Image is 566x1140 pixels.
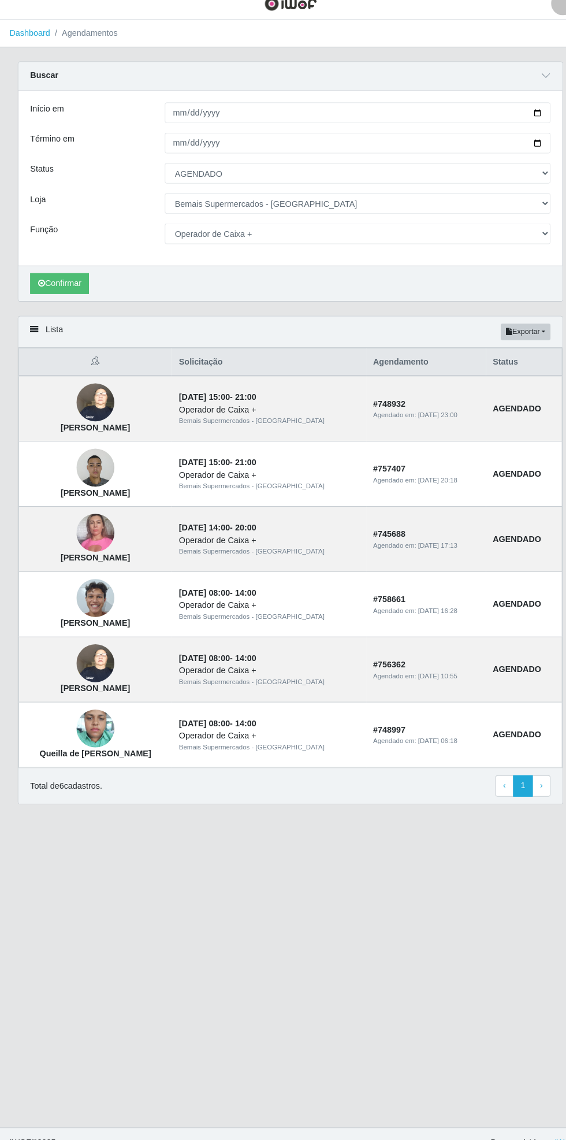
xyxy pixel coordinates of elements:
time: [DATE] 08:00 [174,712,224,722]
strong: # 745688 [364,528,396,537]
strong: [PERSON_NAME] [59,424,126,433]
strong: Queilla de [PERSON_NAME] [39,742,147,751]
li: Agendamentos [49,39,115,51]
strong: # 758661 [364,592,396,601]
strong: - [174,458,250,467]
input: 00/00/0000 [161,112,537,132]
img: Pedro Gomes De Assis Neto [75,444,111,493]
strong: - [174,649,250,658]
button: Confirmar [29,278,87,299]
div: Bemais Supermercados - [GEOGRAPHIC_DATA] [174,608,350,618]
strong: AGENDADO [481,723,528,733]
time: [DATE] 10:55 [408,667,446,674]
div: Agendado em: [364,539,467,549]
div: Operador de Caixa + [174,723,350,736]
time: 14:00 [229,712,250,722]
div: Operador de Caixa + [174,469,350,481]
label: Início em [29,112,62,124]
input: 00/00/0000 [161,142,537,162]
strong: - [174,522,250,531]
img: Marcos Vinicius Gonçalves Nicacio [75,571,111,620]
label: Término em [29,142,73,154]
strong: - [174,395,250,404]
span: Desenvolvido por [478,1120,557,1132]
div: Operador de Caixa + [174,596,350,608]
span: › [526,773,529,782]
strong: [PERSON_NAME] [59,551,126,560]
strong: AGENDADO [481,406,528,415]
time: [DATE] 06:18 [408,731,446,738]
strong: AGENDADO [481,660,528,669]
div: Bemais Supermercados - [GEOGRAPHIC_DATA] [174,418,350,428]
th: Agendamento [357,352,474,379]
time: [DATE] 14:00 [174,522,224,531]
time: 14:00 [229,649,250,658]
span: © 2025 . [9,1120,57,1132]
div: Agendado em: [364,412,467,422]
strong: [PERSON_NAME] [59,678,126,688]
strong: # 756362 [364,655,396,664]
strong: [PERSON_NAME] [59,488,126,497]
img: Maria da Conceição Silva Lauritzen [75,634,111,684]
time: [DATE] 08:00 [174,585,224,595]
a: Previous [483,768,501,789]
img: Sandra Maria da Silva Dantas [75,507,111,556]
time: 21:00 [229,395,250,404]
time: 21:00 [229,458,250,467]
p: Total de 6 cadastros. [29,773,99,785]
a: Dashboard [9,40,49,49]
a: 1 [500,768,520,789]
div: Agendado em: [364,666,467,676]
div: Operador de Caixa + [174,660,350,672]
img: Maria da Conceição Silva Lauritzen [75,380,111,429]
div: Bemais Supermercados - [GEOGRAPHIC_DATA] [174,672,350,682]
th: Status [474,352,548,379]
div: Bemais Supermercados - [GEOGRAPHIC_DATA] [174,545,350,555]
time: 20:00 [229,522,250,531]
label: Loja [29,200,44,213]
time: [DATE] 17:13 [408,540,446,547]
time: [DATE] 20:18 [408,477,446,484]
strong: # 748932 [364,401,396,410]
strong: # 757407 [364,465,396,474]
label: Status [29,171,53,183]
time: [DATE] 23:00 [408,413,446,420]
div: Bemais Supermercados - [GEOGRAPHIC_DATA] [174,481,350,491]
strong: AGENDADO [481,596,528,606]
div: Agendado em: [364,603,467,612]
strong: AGENDADO [481,469,528,478]
div: Agendado em: [364,730,467,740]
img: Queilla de Lourdes Nascimento da Silva [75,698,111,747]
strong: # 748997 [364,719,396,728]
th: Solicitação [167,352,357,379]
nav: pagination [483,768,537,789]
div: Operador de Caixa + [174,406,350,418]
div: Operador de Caixa + [174,533,350,545]
strong: - [174,585,250,595]
time: [DATE] 08:00 [174,649,224,658]
strong: AGENDADO [481,533,528,542]
a: Next [519,768,537,789]
time: 14:00 [229,585,250,595]
time: [DATE] 16:28 [408,604,446,611]
strong: [PERSON_NAME] [59,615,126,624]
span: IWOF [9,1121,31,1130]
img: CoreUI Logo [258,9,309,23]
div: Lista [18,321,548,351]
strong: - [174,712,250,722]
time: [DATE] 15:00 [174,458,224,467]
span: ‹ [490,773,493,782]
time: [DATE] 15:00 [174,395,224,404]
a: iWof [541,1121,557,1130]
div: Agendado em: [364,476,467,485]
label: Função [29,230,57,242]
strong: Buscar [29,81,57,90]
button: Exportar [488,328,537,344]
div: Bemais Supermercados - [GEOGRAPHIC_DATA] [174,736,350,745]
